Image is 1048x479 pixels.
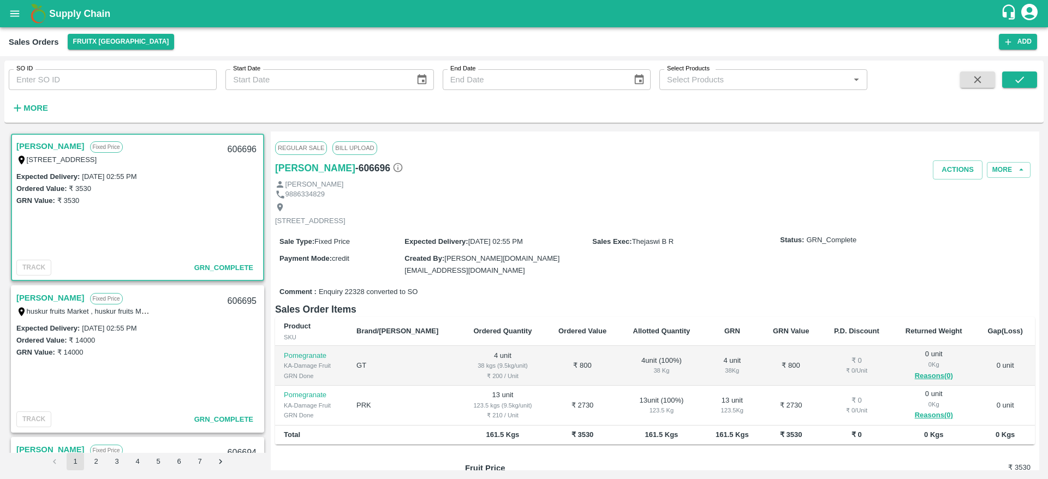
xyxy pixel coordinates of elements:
[284,390,339,400] p: Pomegranate
[275,141,327,154] span: Regular Sale
[90,445,123,456] p: Fixed Price
[830,356,884,366] div: ₹ 0
[23,104,48,112] strong: More
[633,327,690,335] b: Allotted Quantity
[284,351,339,361] p: Pomegranate
[284,332,339,342] div: SKU
[221,440,263,466] div: 606694
[90,293,123,304] p: Fixed Price
[469,361,537,370] div: 38 kgs (9.5kg/unit)
[108,453,126,470] button: Go to page 3
[834,327,879,335] b: P.D. Discount
[279,254,332,262] label: Payment Mode :
[284,371,339,381] div: GRN Done
[469,400,537,410] div: 123.5 kgs (9.5kg/unit)
[319,287,418,297] span: Enquiry 22328 converted to SO
[571,430,594,439] b: ₹ 3530
[285,189,325,200] p: 9886334829
[44,453,231,470] nav: pagination navigation
[404,254,444,262] label: Created By :
[2,1,27,26] button: open drawer
[486,430,520,439] b: 161.5 Kgs
[170,453,188,470] button: Go to page 6
[279,237,314,246] label: Sale Type :
[150,453,167,470] button: Go to page 5
[592,237,632,246] label: Sales Exec :
[16,172,80,181] label: Expected Delivery :
[465,462,606,474] p: Fruit Price
[355,160,403,176] h6: - 606696
[16,336,67,344] label: Ordered Value:
[284,410,339,420] div: GRN Done
[57,348,84,356] label: ₹ 14000
[628,366,695,375] div: 38 Kg
[16,324,80,332] label: Expected Delivery :
[90,141,123,153] p: Fixed Price
[712,396,752,416] div: 13 unit
[469,410,537,420] div: ₹ 210 / Unit
[49,8,110,19] b: Supply Chain
[284,322,311,330] b: Product
[16,348,55,356] label: GRN Value:
[628,356,695,376] div: 4 unit ( 100 %)
[129,453,146,470] button: Go to page 4
[194,415,253,423] span: GRN_Complete
[194,264,253,272] span: GRN_Complete
[284,400,339,410] div: KA-Damage Fruit
[450,64,475,73] label: End Date
[712,366,752,375] div: 38 Kg
[314,237,350,246] span: Fixed Price
[279,287,317,297] label: Comment :
[469,371,537,381] div: ₹ 200 / Unit
[67,453,84,470] button: page 1
[1020,2,1039,25] div: account of current user
[975,386,1035,426] td: 0 unit
[285,179,344,190] p: [PERSON_NAME]
[82,324,136,332] label: [DATE] 02:55 PM
[233,64,260,73] label: Start Date
[49,6,1001,21] a: Supply Chain
[9,69,217,90] input: Enter SO ID
[936,462,1031,473] h6: ₹ 3530
[667,64,710,73] label: Select Products
[780,430,802,439] b: ₹ 3530
[16,64,33,73] label: SO ID
[901,399,967,409] div: 0 Kg
[632,237,674,246] span: Thejaswi B R
[332,254,349,262] span: credit
[1001,4,1020,23] div: customer-support
[16,139,85,153] a: [PERSON_NAME]
[830,366,884,375] div: ₹ 0 / Unit
[901,370,967,382] button: Reasons(0)
[999,34,1037,50] button: Add
[830,396,884,406] div: ₹ 0
[69,184,91,193] label: ₹ 3530
[460,386,546,426] td: 13 unit
[348,346,460,386] td: GT
[716,430,749,439] b: 161.5 Kgs
[356,327,438,335] b: Brand/[PERSON_NAME]
[901,360,967,369] div: 0 Kg
[830,405,884,415] div: ₹ 0 / Unit
[404,237,468,246] label: Expected Delivery :
[851,430,862,439] b: ₹ 0
[712,356,752,376] div: 4 unit
[284,361,339,370] div: KA-Damage Fruit
[988,327,1023,335] b: Gap(Loss)
[987,162,1031,178] button: More
[221,289,263,314] div: 606695
[545,346,620,386] td: ₹ 800
[275,302,1035,317] h6: Sales Order Items
[761,386,821,426] td: ₹ 2730
[629,69,650,90] button: Choose date
[27,3,49,25] img: logo
[16,184,67,193] label: Ordered Value:
[404,254,559,274] span: [PERSON_NAME][DOMAIN_NAME][EMAIL_ADDRESS][DOMAIN_NAME]
[82,172,136,181] label: [DATE] 02:55 PM
[284,430,300,439] b: Total
[901,409,967,422] button: Reasons(0)
[27,307,442,315] label: huskur fruits Market , huskur fruits Market , [GEOGRAPHIC_DATA], [GEOGRAPHIC_DATA] Urban, [GEOGRA...
[460,346,546,386] td: 4 unit
[468,237,523,246] span: [DATE] 02:55 PM
[275,216,346,226] p: [STREET_ADDRESS]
